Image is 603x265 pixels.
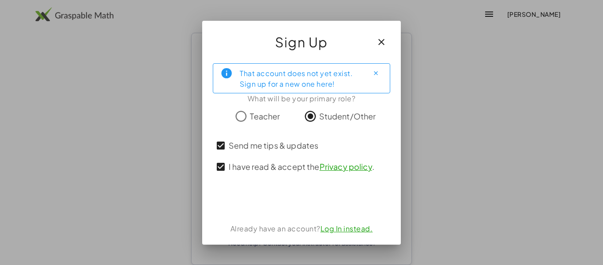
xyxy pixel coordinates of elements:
iframe: Sign in with Google Button [253,191,350,210]
span: I have read & accept the . [229,161,374,173]
button: Close [369,66,383,81]
div: Already have an account? [213,223,390,234]
a: Log In instead. [320,224,373,233]
div: That account does not yet exist. Sign up for a new one here! [240,67,362,89]
span: Sign Up [275,31,328,53]
span: Student/Other [319,110,376,122]
div: What will be your primary role? [213,93,390,104]
a: Privacy policy [320,161,372,172]
span: Teacher [250,110,280,122]
span: Send me tips & updates [229,139,318,151]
